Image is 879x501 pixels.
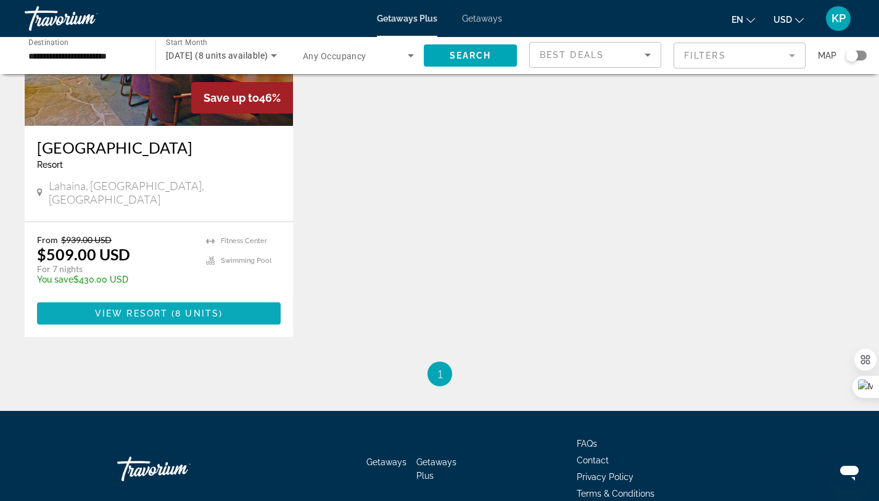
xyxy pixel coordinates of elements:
p: $509.00 USD [37,245,130,263]
a: FAQs [577,439,597,449]
a: Contact [577,455,609,465]
button: Filter [674,42,806,69]
nav: Pagination [25,362,854,386]
span: ( ) [168,308,223,318]
span: Destination [28,38,68,46]
p: For 7 nights [37,263,194,275]
span: Best Deals [540,50,604,60]
a: Getaways Plus [416,457,456,481]
iframe: Кнопка запуска окна обмена сообщениями [830,452,869,491]
span: USD [774,15,792,25]
span: Lahaina, [GEOGRAPHIC_DATA], [GEOGRAPHIC_DATA] [49,179,281,206]
a: Travorium [117,450,241,487]
a: Getaways [366,457,406,467]
span: Any Occupancy [303,51,366,61]
button: View Resort(8 units) [37,302,281,325]
span: [DATE] (8 units available) [166,51,268,60]
span: 8 units [175,308,219,318]
span: Resort [37,160,63,170]
button: User Menu [822,6,854,31]
span: Swimming Pool [221,257,271,265]
button: Change currency [774,10,804,28]
div: 46% [191,82,293,114]
span: Map [818,47,836,64]
a: Travorium [25,2,148,35]
span: You save [37,275,73,284]
a: Terms & Conditions [577,489,654,499]
mat-select: Sort by [540,48,651,62]
a: Privacy Policy [577,472,633,482]
span: en [732,15,743,25]
button: Change language [732,10,755,28]
span: Save up to [204,91,259,104]
span: From [37,234,58,245]
span: Fitness Center [221,237,267,245]
span: Start Month [166,38,207,47]
button: Search [424,44,517,67]
p: $430.00 USD [37,275,194,284]
a: Getaways Plus [377,14,437,23]
span: KP [832,12,846,25]
span: Search [450,51,492,60]
span: View Resort [95,308,168,318]
span: 1 [437,367,443,381]
span: $939.00 USD [61,234,112,245]
a: [GEOGRAPHIC_DATA] [37,138,281,157]
a: Getaways [462,14,502,23]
